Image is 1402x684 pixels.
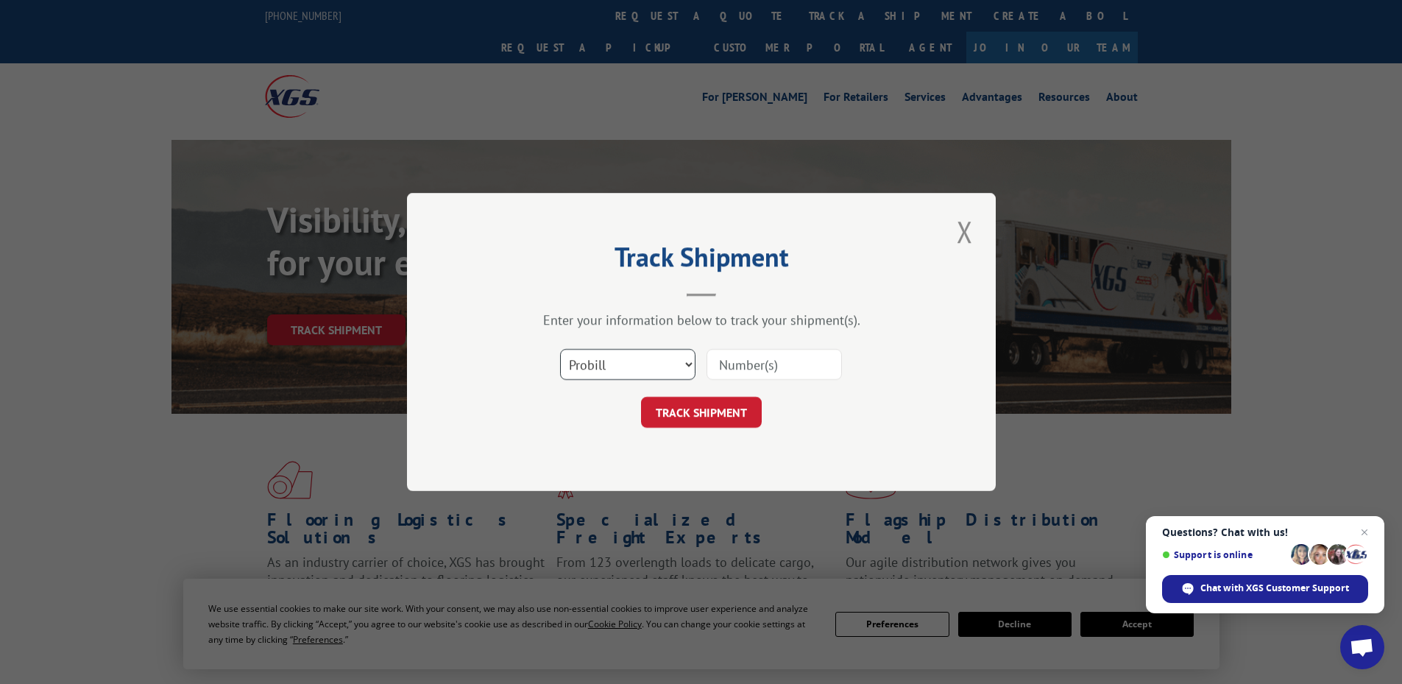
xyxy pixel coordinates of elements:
[707,349,842,380] input: Number(s)
[641,397,762,428] button: TRACK SHIPMENT
[1162,549,1286,560] span: Support is online
[1340,625,1384,669] a: Open chat
[1200,582,1349,595] span: Chat with XGS Customer Support
[1162,526,1368,538] span: Questions? Chat with us!
[1162,575,1368,603] span: Chat with XGS Customer Support
[952,211,977,252] button: Close modal
[481,311,922,328] div: Enter your information below to track your shipment(s).
[481,247,922,275] h2: Track Shipment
